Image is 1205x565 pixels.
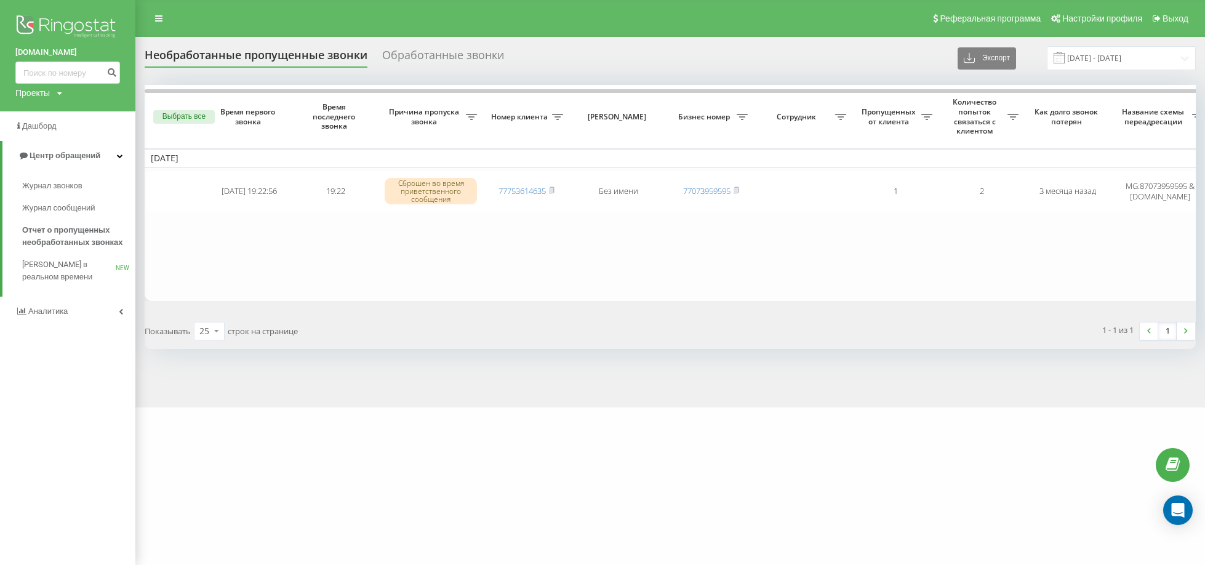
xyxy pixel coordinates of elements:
span: Центр обращений [30,151,100,160]
span: Причина пропуска звонка [385,107,466,126]
div: Проекты [15,87,50,99]
td: 2 [939,170,1025,212]
span: Настройки профиля [1062,14,1142,23]
td: 3 месяца назад [1025,170,1111,212]
div: Необработанные пропущенные звонки [145,49,367,68]
span: Пропущенных от клиента [859,107,921,126]
span: Отчет о пропущенных необработанных звонках [22,224,129,249]
span: Дашборд [22,121,57,130]
span: Журнал звонков [22,180,82,192]
input: Поиск по номеру [15,62,120,84]
div: 1 - 1 из 1 [1102,324,1134,336]
span: Количество попыток связаться с клиентом [945,97,1007,135]
span: Номер клиента [489,112,552,122]
a: Центр обращений [2,141,135,170]
span: [PERSON_NAME] в реальном времени [22,258,116,283]
span: [PERSON_NAME] [580,112,657,122]
span: Выход [1163,14,1188,23]
span: Бизнес номер [674,112,737,122]
button: Экспорт [958,47,1016,70]
td: 1 [852,170,939,212]
img: Ringostat logo [15,12,120,43]
div: Сброшен во время приветственного сообщения [385,178,477,205]
div: 25 [199,325,209,337]
a: 77753614635 [498,185,546,196]
span: Как долго звонок потерян [1035,107,1101,126]
span: Аналитика [28,307,68,316]
button: Выбрать все [153,110,215,124]
span: Название схемы переадресации [1117,107,1192,126]
a: [DOMAIN_NAME] [15,46,120,58]
span: Время первого звонка [216,107,282,126]
a: [PERSON_NAME] в реальном времениNEW [22,254,135,288]
a: 1 [1158,323,1177,340]
div: Open Intercom Messenger [1163,495,1193,525]
td: 19:22 [292,170,378,212]
span: Реферальная программа [940,14,1041,23]
div: Обработанные звонки [382,49,504,68]
td: [DATE] 19:22:56 [206,170,292,212]
a: Журнал звонков [22,175,135,197]
a: Отчет о пропущенных необработанных звонках [22,219,135,254]
span: Журнал сообщений [22,202,95,214]
span: Сотрудник [760,112,835,122]
span: Показывать [145,326,191,337]
span: строк на странице [228,326,298,337]
span: Время последнего звонка [302,102,369,131]
a: 77073959595 [683,185,731,196]
td: Без имени [569,170,668,212]
a: Журнал сообщений [22,197,135,219]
